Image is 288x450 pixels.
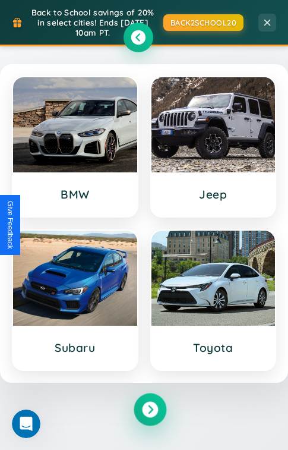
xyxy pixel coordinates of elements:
h3: Toyota [163,341,264,355]
h3: Jeep [163,187,264,202]
iframe: Intercom live chat [12,410,40,438]
h3: BMW [25,187,125,202]
button: BACK2SCHOOL20 [163,14,244,31]
div: Give Feedback [6,201,14,249]
h3: Subaru [25,341,125,355]
span: Back to School savings of 20% in select cities! Ends [DATE] 10am PT. [29,7,157,37]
